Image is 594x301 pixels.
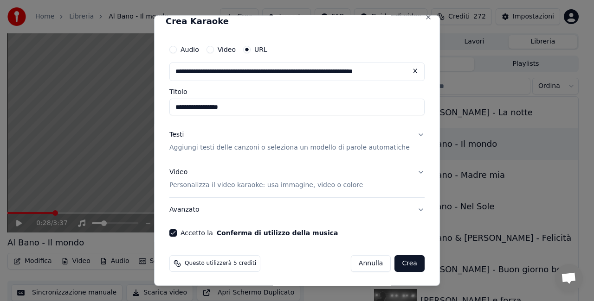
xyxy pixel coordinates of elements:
[181,229,338,236] label: Accetto la
[166,17,428,25] h2: Crea Karaoke
[169,180,363,189] p: Personalizza il video karaoke: usa immagine, video o colore
[351,255,391,271] button: Annulla
[217,229,338,236] button: Accetto la
[185,259,256,267] span: Questo utilizzerà 5 crediti
[169,123,425,160] button: TestiAggiungi testi delle canzoni o seleziona un modello di parole automatiche
[169,130,184,139] div: Testi
[181,46,199,53] label: Audio
[254,46,267,53] label: URL
[395,255,425,271] button: Crea
[169,197,425,221] button: Avanzato
[218,46,236,53] label: Video
[169,160,425,197] button: VideoPersonalizza il video karaoke: usa immagine, video o colore
[169,167,363,189] div: Video
[169,88,425,95] label: Titolo
[169,143,410,152] p: Aggiungi testi delle canzoni o seleziona un modello di parole automatiche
